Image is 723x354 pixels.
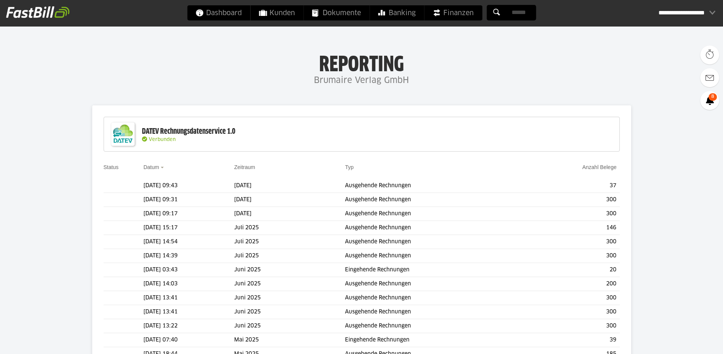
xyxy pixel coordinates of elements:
td: [DATE] 13:41 [143,291,234,305]
td: 39 [520,333,619,347]
td: Eingehende Rechnungen [345,333,520,347]
span: Verbunden [149,137,176,142]
td: [DATE] 14:03 [143,277,234,291]
span: Dokumente [312,5,361,20]
td: Ausgehende Rechnungen [345,221,520,235]
td: 300 [520,207,619,221]
td: [DATE] 14:54 [143,235,234,249]
a: Banking [370,5,424,20]
td: Juni 2025 [234,319,345,333]
td: Mai 2025 [234,333,345,347]
td: [DATE] [234,179,345,193]
td: [DATE] 13:22 [143,319,234,333]
td: Ausgehende Rechnungen [345,235,520,249]
span: 8 [709,93,717,101]
td: Juni 2025 [234,263,345,277]
td: Juni 2025 [234,291,345,305]
td: 300 [520,193,619,207]
td: [DATE] 07:40 [143,333,234,347]
td: Eingehende Rechnungen [345,263,520,277]
td: Ausgehende Rechnungen [345,179,520,193]
a: 8 [700,91,719,110]
a: Finanzen [424,5,482,20]
td: [DATE] 09:43 [143,179,234,193]
span: Dashboard [195,5,242,20]
a: Anzahl Belege [582,164,616,170]
a: Kunden [250,5,303,20]
td: 146 [520,221,619,235]
td: Ausgehende Rechnungen [345,207,520,221]
td: [DATE] 14:39 [143,249,234,263]
img: sort_desc.gif [161,167,165,168]
td: [DATE] 13:41 [143,305,234,319]
span: Banking [378,5,416,20]
a: Status [104,164,119,170]
h1: Reporting [76,53,647,73]
td: 300 [520,249,619,263]
img: fastbill_logo_white.png [6,6,69,18]
td: Juli 2025 [234,235,345,249]
a: Dashboard [187,5,250,20]
a: Typ [345,164,354,170]
span: Finanzen [433,5,474,20]
span: Kunden [259,5,295,20]
td: [DATE] [234,193,345,207]
td: [DATE] 15:17 [143,221,234,235]
td: 37 [520,179,619,193]
td: Juni 2025 [234,305,345,319]
td: [DATE] 09:31 [143,193,234,207]
div: DATEV Rechnungsdatenservice 1.0 [142,127,235,136]
td: 20 [520,263,619,277]
td: 300 [520,305,619,319]
td: Ausgehende Rechnungen [345,277,520,291]
td: Juni 2025 [234,277,345,291]
a: Datum [143,164,159,170]
td: 300 [520,319,619,333]
td: [DATE] 03:43 [143,263,234,277]
iframe: Öffnet ein Widget, in dem Sie weitere Informationen finden [664,331,715,350]
td: 200 [520,277,619,291]
td: 300 [520,235,619,249]
td: [DATE] 09:17 [143,207,234,221]
td: [DATE] [234,207,345,221]
td: Ausgehende Rechnungen [345,249,520,263]
a: Zeitraum [234,164,255,170]
td: Ausgehende Rechnungen [345,291,520,305]
td: Ausgehende Rechnungen [345,319,520,333]
td: Ausgehende Rechnungen [345,305,520,319]
a: Dokumente [304,5,369,20]
td: 300 [520,291,619,305]
td: Juli 2025 [234,221,345,235]
td: Juli 2025 [234,249,345,263]
img: DATEV-Datenservice Logo [108,119,138,149]
td: Ausgehende Rechnungen [345,193,520,207]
